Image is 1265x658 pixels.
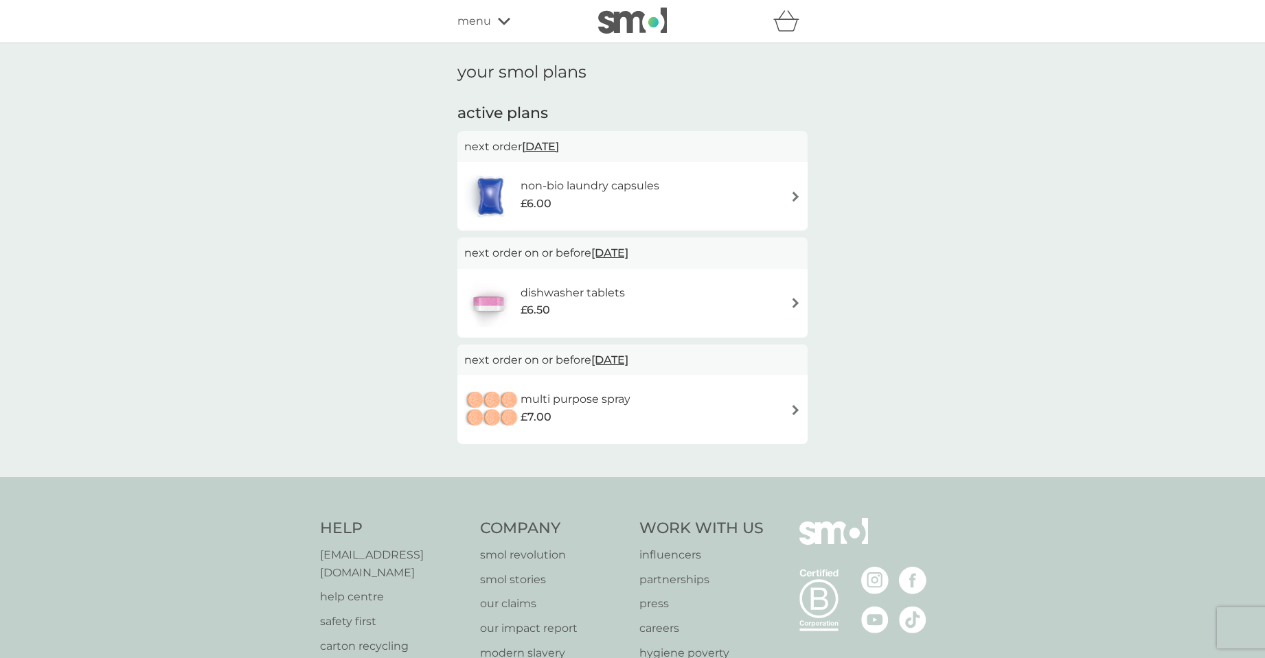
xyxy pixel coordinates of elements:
[320,637,466,655] a: carton recycling
[521,177,659,195] h6: non-bio laundry capsules
[899,606,926,633] img: visit the smol Tiktok page
[773,8,808,35] div: basket
[464,244,801,262] p: next order on or before
[521,390,630,408] h6: multi purpose spray
[480,546,626,564] a: smol revolution
[464,351,801,369] p: next order on or before
[598,8,667,34] img: smol
[790,191,801,202] img: arrow right
[790,405,801,415] img: arrow right
[480,620,626,637] a: our impact report
[457,12,491,30] span: menu
[799,518,868,565] img: smol
[521,301,550,319] span: £6.50
[591,239,628,266] span: [DATE]
[320,588,466,606] a: help centre
[320,518,466,539] h4: Help
[480,518,626,539] h4: Company
[464,279,512,327] img: dishwasher tablets
[480,595,626,613] a: our claims
[639,546,764,564] a: influencers
[639,595,764,613] a: press
[521,408,551,426] span: £7.00
[899,567,926,594] img: visit the smol Facebook page
[861,567,889,594] img: visit the smol Instagram page
[464,386,521,434] img: multi purpose spray
[464,138,801,156] p: next order
[521,195,551,213] span: £6.00
[790,298,801,308] img: arrow right
[522,133,559,160] span: [DATE]
[320,613,466,631] a: safety first
[457,62,808,82] h1: your smol plans
[639,620,764,637] a: careers
[521,284,625,302] h6: dishwasher tablets
[320,546,466,581] a: [EMAIL_ADDRESS][DOMAIN_NAME]
[480,571,626,589] a: smol stories
[861,606,889,633] img: visit the smol Youtube page
[639,518,764,539] h4: Work With Us
[457,103,808,124] h2: active plans
[639,571,764,589] a: partnerships
[591,346,628,373] span: [DATE]
[464,172,516,220] img: non-bio laundry capsules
